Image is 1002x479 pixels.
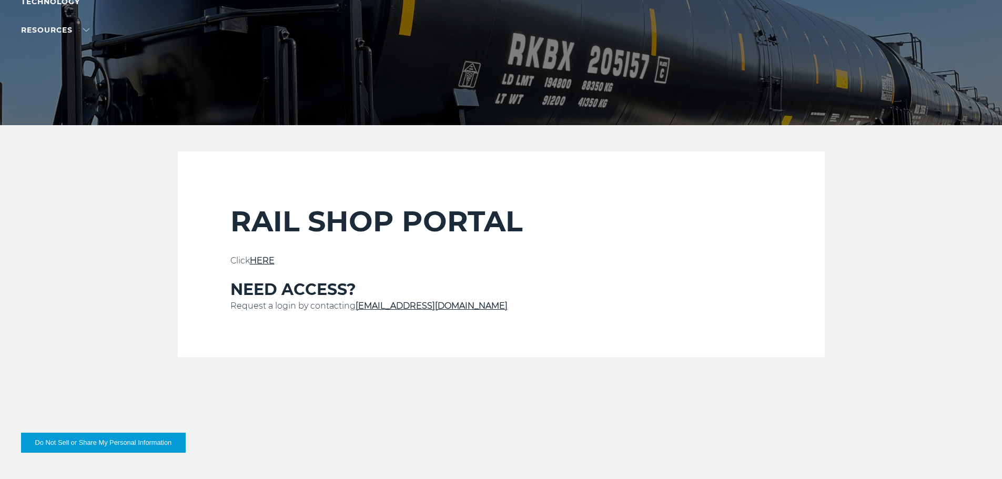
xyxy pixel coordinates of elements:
h2: RAIL SHOP PORTAL [230,204,772,239]
h3: NEED ACCESS? [230,280,772,300]
button: Do Not Sell or Share My Personal Information [21,433,186,453]
p: Click [230,254,772,267]
p: Request a login by contacting [230,300,772,312]
a: RESOURCES [21,25,89,35]
a: [EMAIL_ADDRESS][DOMAIN_NAME] [356,301,508,311]
a: HERE [250,256,275,266]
